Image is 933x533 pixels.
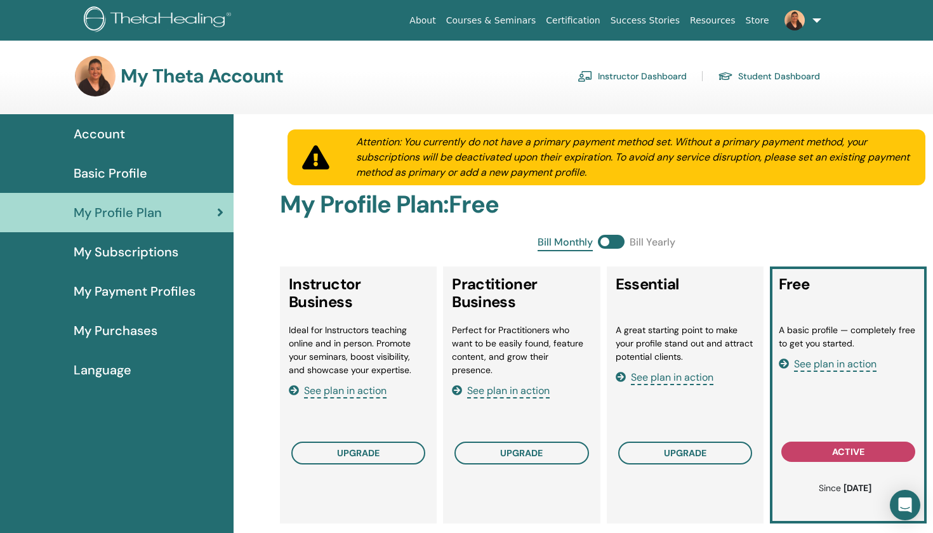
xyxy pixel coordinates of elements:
[289,384,387,397] a: See plan in action
[289,324,428,377] li: Ideal for Instructors teaching online and in person. Promote your seminars, boost visibility, and...
[578,66,687,86] a: Instructor Dashboard
[779,357,877,371] a: See plan in action
[74,203,162,222] span: My Profile Plan
[467,384,550,398] span: See plan in action
[74,242,178,261] span: My Subscriptions
[291,442,425,464] button: upgrade
[74,360,131,379] span: Language
[781,442,915,462] button: active
[74,164,147,183] span: Basic Profile
[844,482,871,494] b: [DATE]
[785,482,905,495] p: Since
[452,324,591,377] li: Perfect for Practitioners who want to be easily found, feature content, and grow their presence.
[605,9,685,32] a: Success Stories
[741,9,774,32] a: Store
[75,56,116,96] img: default.jpg
[794,357,877,372] span: See plan in action
[441,9,541,32] a: Courses & Seminars
[779,324,918,350] li: A basic profile — completely free to get you started.
[74,321,157,340] span: My Purchases
[500,447,543,459] span: upgrade
[121,65,283,88] h3: My Theta Account
[685,9,741,32] a: Resources
[74,282,195,301] span: My Payment Profiles
[718,66,820,86] a: Student Dashboard
[541,9,605,32] a: Certification
[404,9,440,32] a: About
[84,6,235,35] img: logo.png
[832,446,864,457] span: active
[280,190,933,220] h2: My Profile Plan : Free
[631,371,713,385] span: See plan in action
[578,70,593,82] img: chalkboard-teacher.svg
[304,384,387,398] span: See plan in action
[452,384,550,397] a: See plan in action
[616,324,755,364] li: A great starting point to make your profile stand out and attract potential clients.
[74,124,125,143] span: Account
[337,447,380,459] span: upgrade
[784,10,805,30] img: default.jpg
[718,71,733,82] img: graduation-cap.svg
[890,490,920,520] div: Open Intercom Messenger
[618,442,752,464] button: upgrade
[664,447,706,459] span: upgrade
[538,235,593,251] span: Bill Monthly
[454,442,588,464] button: upgrade
[341,135,925,180] div: Attention: You currently do not have a primary payment method set. Without a primary payment meth...
[630,235,675,251] span: Bill Yearly
[616,371,713,384] a: See plan in action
